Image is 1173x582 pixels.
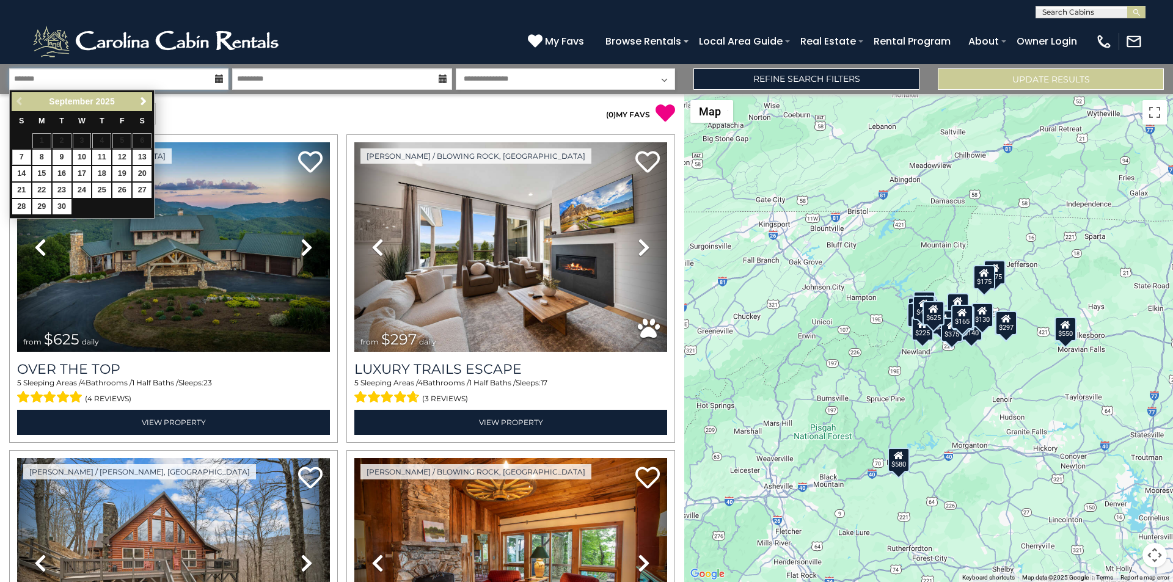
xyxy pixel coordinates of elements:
img: White-1-2.png [31,23,284,60]
span: Thursday [100,117,104,125]
div: $375 [941,317,963,341]
a: Add to favorites [298,150,323,176]
span: (4 reviews) [85,391,131,407]
div: $130 [971,303,993,327]
div: $580 [888,447,910,471]
span: 4 [81,378,86,387]
div: $425 [913,295,935,319]
div: $349 [947,293,969,318]
a: 22 [32,183,51,198]
a: 21 [12,183,31,198]
span: Next [139,96,148,106]
span: Monday [38,117,45,125]
span: (3 reviews) [422,391,468,407]
span: daily [419,337,436,346]
a: 14 [12,166,31,181]
a: Browse Rentals [599,31,687,52]
span: 1 Half Baths / [132,378,178,387]
div: $480 [952,305,974,330]
span: from [23,337,42,346]
a: Refine Search Filters [693,68,919,90]
span: 23 [203,378,212,387]
a: View Property [354,410,667,435]
a: 20 [133,166,152,181]
span: ( ) [606,110,616,119]
span: 1 Half Baths / [469,378,516,387]
span: Sunday [19,117,24,125]
a: Add to favorites [635,150,660,176]
a: [PERSON_NAME] / [PERSON_NAME], [GEOGRAPHIC_DATA] [23,464,256,479]
span: daily [82,337,99,346]
span: 5 [17,378,21,387]
a: 7 [12,150,31,165]
span: 17 [541,378,547,387]
span: September [49,96,93,106]
a: 12 [112,150,131,165]
a: [PERSON_NAME] / Blowing Rock, [GEOGRAPHIC_DATA] [360,148,591,164]
a: Next [136,94,151,109]
a: 26 [112,183,131,198]
a: Owner Login [1010,31,1083,52]
a: Over The Top [17,361,330,377]
div: $297 [995,311,1017,335]
a: 28 [12,199,31,214]
span: Map data ©2025 Google [1022,574,1089,581]
span: Friday [120,117,125,125]
a: 16 [53,166,71,181]
a: 11 [92,150,111,165]
div: $125 [913,291,935,315]
a: 13 [133,150,152,165]
a: Open this area in Google Maps (opens a new window) [687,566,728,582]
span: 5 [354,378,359,387]
a: Terms (opens in new tab) [1096,574,1113,581]
button: Change map style [690,100,733,123]
div: Sleeping Areas / Bathrooms / Sleeps: [17,377,330,407]
span: Saturday [140,117,145,125]
a: 23 [53,183,71,198]
a: 24 [73,183,92,198]
div: $175 [984,260,1006,284]
a: About [962,31,1005,52]
div: $230 [907,302,929,327]
button: Map camera controls [1142,543,1167,567]
a: Local Area Guide [693,31,789,52]
span: $625 [44,330,79,348]
a: Report a map error [1120,574,1169,581]
img: thumbnail_168695581.jpeg [354,142,667,352]
span: from [360,337,379,346]
a: Rental Program [868,31,957,52]
img: thumbnail_167153549.jpeg [17,142,330,352]
a: Real Estate [794,31,862,52]
a: 10 [73,150,92,165]
span: Tuesday [59,117,64,125]
a: View Property [17,410,330,435]
a: 9 [53,150,71,165]
img: phone-regular-white.png [1095,33,1113,50]
button: Update Results [938,68,1164,90]
span: Map [699,105,721,118]
span: 2025 [96,96,115,106]
a: Add to favorites [635,465,660,492]
span: 0 [608,110,613,119]
a: 30 [53,199,71,214]
a: 27 [133,183,152,198]
a: Luxury Trails Escape [354,361,667,377]
img: Google [687,566,728,582]
a: 19 [112,166,131,181]
img: mail-regular-white.png [1125,33,1142,50]
div: $175 [973,265,995,289]
button: Toggle fullscreen view [1142,100,1167,125]
div: $165 [951,304,973,329]
a: 15 [32,166,51,181]
div: $625 [923,301,945,326]
a: 25 [92,183,111,198]
a: 29 [32,199,51,214]
a: Add to favorites [298,465,323,492]
div: $140 [960,316,982,340]
a: 8 [32,150,51,165]
div: Sleeping Areas / Bathrooms / Sleeps: [354,377,667,407]
a: 17 [73,166,92,181]
a: My Favs [528,34,587,49]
